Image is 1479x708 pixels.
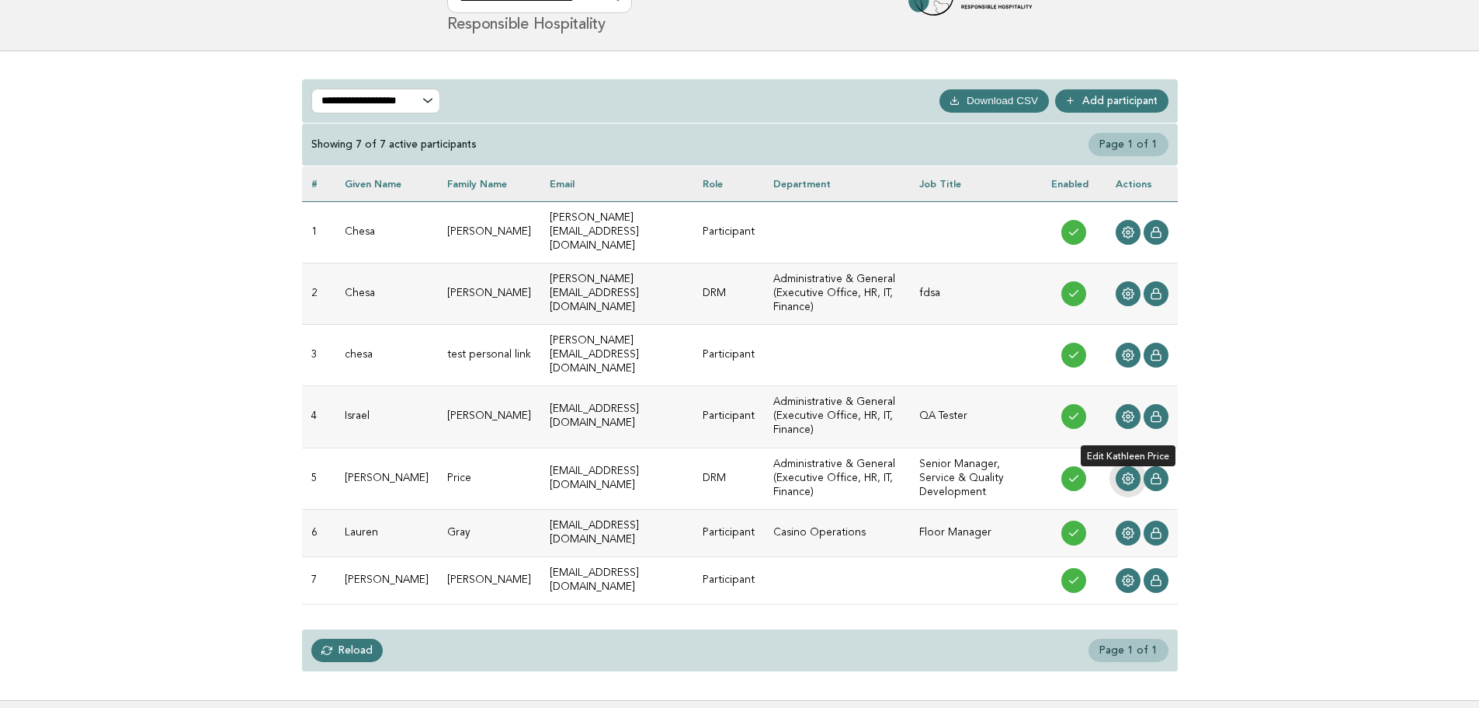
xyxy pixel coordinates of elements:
th: Job Title [910,166,1041,201]
td: Administrative & General (Executive Office, HR, IT, Finance) [764,448,910,509]
td: Lauren [335,509,438,556]
td: DRM [693,448,764,509]
button: Download CSV [939,89,1049,113]
td: QA Tester [910,386,1041,448]
th: Email [540,166,693,201]
th: Role [693,166,764,201]
th: Family name [438,166,540,201]
td: chesa [335,325,438,386]
td: DRM [693,263,764,324]
td: [PERSON_NAME] [438,201,540,263]
td: Gray [438,509,540,556]
div: Showing 7 of 7 active participants [311,138,477,152]
td: 3 [302,325,335,386]
td: Price [438,448,540,509]
td: Participant [693,509,764,556]
td: Participant [693,386,764,448]
td: Participant [693,325,764,386]
td: [EMAIL_ADDRESS][DOMAIN_NAME] [540,448,693,509]
td: Chesa [335,263,438,324]
td: [PERSON_NAME] [438,263,540,324]
td: 7 [302,556,335,604]
a: Add participant [1055,89,1168,113]
th: # [302,166,335,201]
td: [PERSON_NAME][EMAIL_ADDRESS][DOMAIN_NAME] [540,263,693,324]
td: Chesa [335,201,438,263]
td: Floor Manager [910,509,1041,556]
td: [EMAIL_ADDRESS][DOMAIN_NAME] [540,386,693,448]
td: [PERSON_NAME] [335,556,438,604]
th: Given name [335,166,438,201]
td: 5 [302,448,335,509]
td: [EMAIL_ADDRESS][DOMAIN_NAME] [540,556,693,604]
td: Casino Operations [764,509,910,556]
td: Participant [693,556,764,604]
td: 4 [302,386,335,448]
td: [PERSON_NAME] [438,556,540,604]
td: 6 [302,509,335,556]
td: Senior Manager, Service & Quality Development [910,448,1041,509]
td: Administrative & General (Executive Office, HR, IT, Finance) [764,263,910,324]
td: 2 [302,263,335,324]
td: Participant [693,201,764,263]
td: test personal link [438,325,540,386]
td: 1 [302,201,335,263]
td: [PERSON_NAME][EMAIL_ADDRESS][DOMAIN_NAME] [540,325,693,386]
a: Reload [311,639,384,662]
td: Israel [335,386,438,448]
td: [PERSON_NAME][EMAIL_ADDRESS][DOMAIN_NAME] [540,201,693,263]
th: Enabled [1042,166,1106,201]
td: [EMAIL_ADDRESS][DOMAIN_NAME] [540,509,693,556]
td: fdsa [910,263,1041,324]
td: [PERSON_NAME] [335,448,438,509]
th: Department [764,166,910,201]
td: [PERSON_NAME] [438,386,540,448]
td: Administrative & General (Executive Office, HR, IT, Finance) [764,386,910,448]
